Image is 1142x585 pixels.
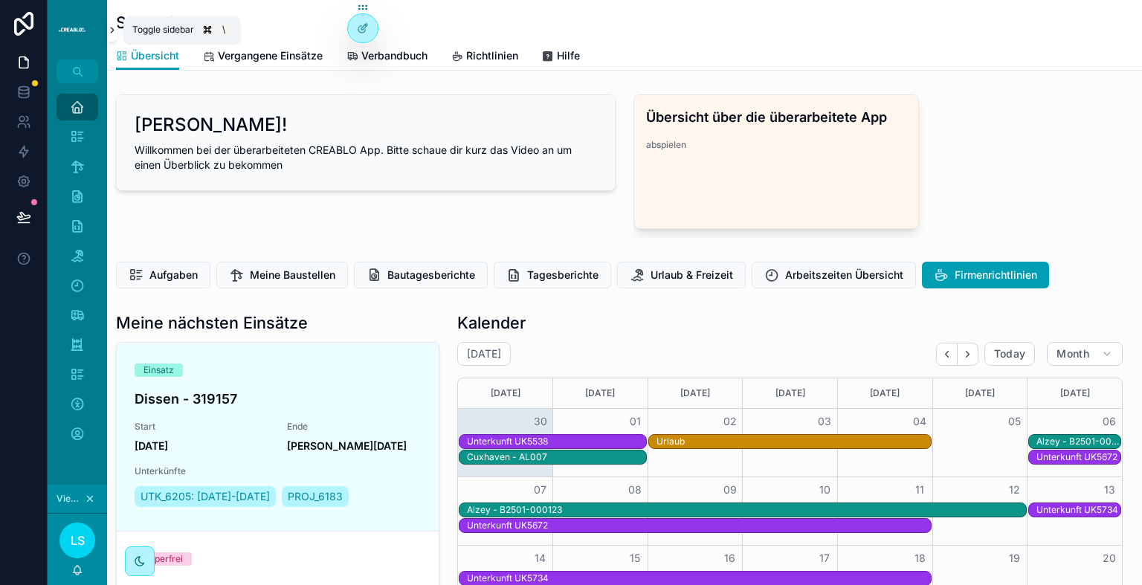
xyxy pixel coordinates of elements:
[467,436,646,447] div: Unterkunft UK5538
[626,549,644,567] button: 15
[116,262,210,288] button: Aufgaben
[467,435,646,448] div: Unterkunft UK5538
[203,42,323,72] a: Vergangene Einsätze
[1036,450,1121,464] div: Unterkunft UK5672
[555,378,645,408] div: [DATE]
[57,27,98,33] img: App logo
[922,262,1049,288] button: Firmenrichtlinien
[282,486,349,507] a: PROJ_6183
[135,143,572,171] span: Willkommen bei der überarbeiteten CREABLO App. Bitte schaue dir kurz das Video an um einen Überbl...
[143,552,183,566] div: Superfrei
[494,262,611,288] button: Tagesberichte
[467,503,1025,517] div: Alzey - B2501-000123
[542,42,580,72] a: Hilfe
[457,312,526,333] h1: Kalender
[1100,549,1118,567] button: 20
[48,83,107,467] div: scrollable content
[935,378,1025,408] div: [DATE]
[1100,481,1118,499] button: 13
[116,312,308,333] h1: Meine nächsten Einsätze
[131,48,179,63] span: Übersicht
[467,572,931,585] div: Unterkunft UK5734
[816,549,833,567] button: 17
[1006,549,1024,567] button: 19
[617,262,746,288] button: Urlaub & Freizeit
[460,378,550,408] div: [DATE]
[745,378,835,408] div: [DATE]
[721,413,739,430] button: 02
[141,489,270,504] span: UTK_6205: [DATE]-[DATE]
[721,481,739,499] button: 09
[911,481,929,499] button: 11
[135,486,276,507] a: UTK_6205: [DATE]-[DATE]
[1036,435,1121,448] div: Alzey - B2501-000123
[116,42,179,71] a: Übersicht
[387,268,475,282] span: Bautagesberichte
[532,481,549,499] button: 07
[467,451,646,463] div: Cuxhaven - AL007
[346,42,428,72] a: Verbandbuch
[646,139,906,151] span: abspielen
[955,268,1037,282] span: Firmenrichtlinien
[911,413,929,430] button: 04
[467,346,501,361] h2: [DATE]
[287,421,422,433] span: Ende
[626,413,644,430] button: 01
[1006,413,1024,430] button: 05
[532,413,549,430] button: 30
[149,268,198,282] span: Aufgaben
[451,42,518,72] a: Richtlinien
[816,481,833,499] button: 10
[840,378,930,408] div: [DATE]
[1036,451,1121,463] div: Unterkunft UK5672
[721,549,739,567] button: 16
[1030,378,1120,408] div: [DATE]
[216,262,348,288] button: Meine Baustellen
[467,572,931,584] div: Unterkunft UK5734
[911,549,929,567] button: 18
[117,343,439,531] a: EinsatzDissen - 319157Start[DATE]Ende[PERSON_NAME][DATE]UnterkünfteUTK_6205: [DATE]-[DATE]PROJ_6183
[287,439,407,452] strong: [PERSON_NAME][DATE]
[71,531,85,549] span: LS
[135,113,287,137] h2: [PERSON_NAME]!
[984,342,1036,366] button: Today
[557,48,580,63] span: Hilfe
[657,436,931,447] div: Urlaub
[532,549,549,567] button: 14
[288,489,343,504] span: PROJ_6183
[527,268,599,282] span: Tagesberichte
[135,439,168,452] strong: [DATE]
[354,262,488,288] button: Bautagesberichte
[467,504,1025,516] div: Alzey - B2501-000123
[467,520,931,531] div: Unterkunft UK5672
[1036,504,1121,516] div: Unterkunft UK5734
[651,378,741,408] div: [DATE]
[116,12,189,33] h1: Startseite
[646,107,906,127] h4: Übersicht über die überarbeitete App
[657,435,931,448] div: Urlaub
[1036,436,1121,447] div: Alzey - B2501-000123
[651,268,733,282] span: Urlaub & Freizeit
[626,481,644,499] button: 08
[1047,342,1123,366] button: Month
[816,413,833,430] button: 03
[218,48,323,63] span: Vergangene Einsätze
[250,268,335,282] span: Meine Baustellen
[1056,347,1089,361] span: Month
[752,262,916,288] button: Arbeitszeiten Übersicht
[218,24,230,36] span: \
[135,421,269,433] span: Start
[994,347,1026,361] span: Today
[57,493,82,505] span: Viewing as Lasse
[132,24,194,36] span: Toggle sidebar
[467,519,931,532] div: Unterkunft UK5672
[135,465,421,477] span: Unterkünfte
[466,48,518,63] span: Richtlinien
[135,389,421,409] h4: Dissen - 319157
[958,343,978,366] button: Next
[1100,413,1118,430] button: 06
[467,450,646,464] div: Cuxhaven - AL007
[143,363,174,377] div: Einsatz
[936,343,958,366] button: Back
[361,48,428,63] span: Verbandbuch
